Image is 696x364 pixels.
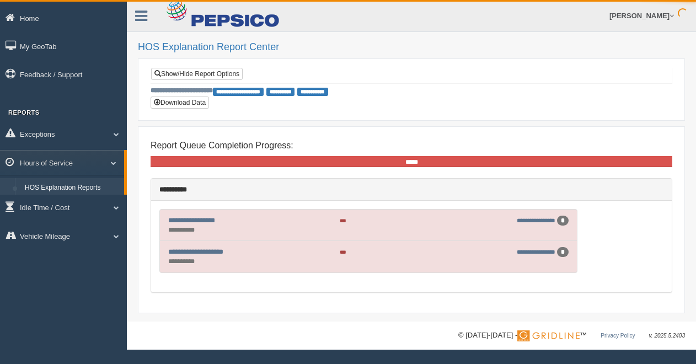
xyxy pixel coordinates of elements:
h4: Report Queue Completion Progress: [151,141,672,151]
a: HOS Explanation Reports [20,178,124,198]
button: Download Data [151,97,209,109]
img: Gridline [517,330,580,341]
div: © [DATE]-[DATE] - ™ [458,330,685,341]
a: Privacy Policy [601,333,635,339]
h2: HOS Explanation Report Center [138,42,685,53]
a: Show/Hide Report Options [151,68,243,80]
span: v. 2025.5.2403 [649,333,685,339]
